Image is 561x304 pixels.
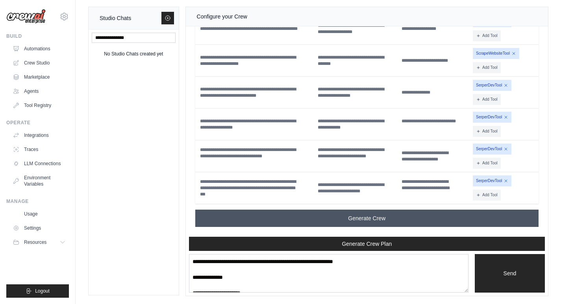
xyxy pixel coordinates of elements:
[195,210,539,227] button: Generate Crew
[473,144,511,155] span: SerperDevTool
[348,214,385,222] span: Generate Crew
[473,62,501,73] button: Add Tool
[473,126,501,137] button: Add Tool
[197,12,247,21] div: Configure your Crew
[9,71,69,83] a: Marketplace
[6,284,69,298] button: Logout
[473,190,501,201] button: Add Tool
[9,129,69,142] a: Integrations
[473,112,511,123] span: SerperDevTool
[475,254,545,293] button: Send
[473,80,511,91] span: SerperDevTool
[9,236,69,249] button: Resources
[9,99,69,112] a: Tool Registry
[6,33,69,39] div: Build
[35,288,50,294] span: Logout
[24,239,46,245] span: Resources
[189,237,545,251] button: Generate Crew Plan
[473,158,501,169] button: Add Tool
[9,171,69,190] a: Environment Variables
[104,49,163,59] div: No Studio Chats created yet
[473,175,511,186] span: SerperDevTool
[9,42,69,55] a: Automations
[9,222,69,234] a: Settings
[9,57,69,69] a: Crew Studio
[6,198,69,205] div: Manage
[473,94,501,105] button: Add Tool
[522,266,561,304] iframe: Chat Widget
[9,85,69,98] a: Agents
[9,208,69,220] a: Usage
[473,30,501,41] button: Add Tool
[9,157,69,170] a: LLM Connections
[100,13,131,23] div: Studio Chats
[473,48,519,59] span: ScrapeWebsiteTool
[6,120,69,126] div: Operate
[6,9,46,24] img: Logo
[9,143,69,156] a: Traces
